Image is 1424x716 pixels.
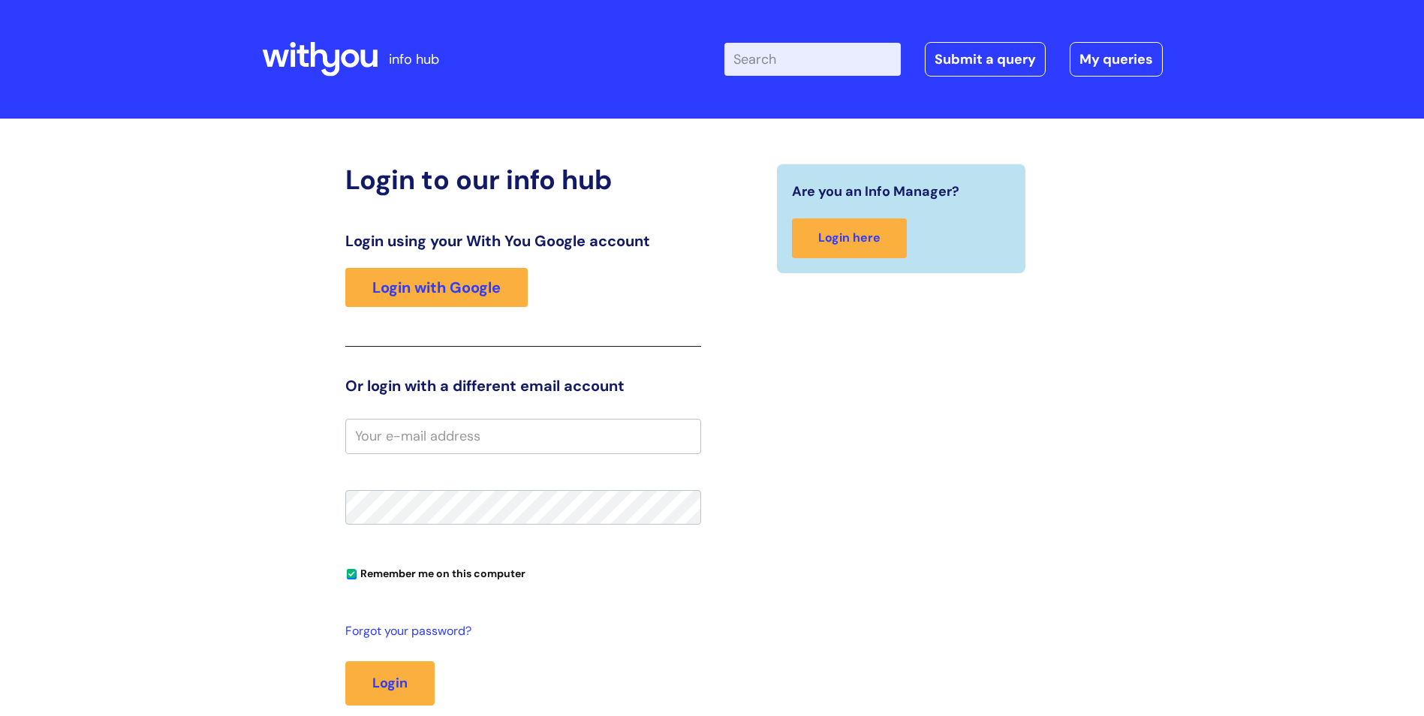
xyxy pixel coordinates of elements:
[345,561,701,585] div: You can uncheck this option if you're logging in from a shared device
[345,621,694,642] a: Forgot your password?
[345,164,701,196] h2: Login to our info hub
[345,377,701,395] h3: Or login with a different email account
[345,232,701,250] h3: Login using your With You Google account
[1070,42,1163,77] a: My queries
[792,218,907,258] a: Login here
[724,43,901,76] input: Search
[345,268,528,307] a: Login with Google
[925,42,1046,77] a: Submit a query
[389,47,439,71] p: info hub
[345,419,701,453] input: Your e-mail address
[345,661,435,705] button: Login
[792,179,959,203] span: Are you an Info Manager?
[347,570,357,579] input: Remember me on this computer
[345,564,525,580] label: Remember me on this computer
